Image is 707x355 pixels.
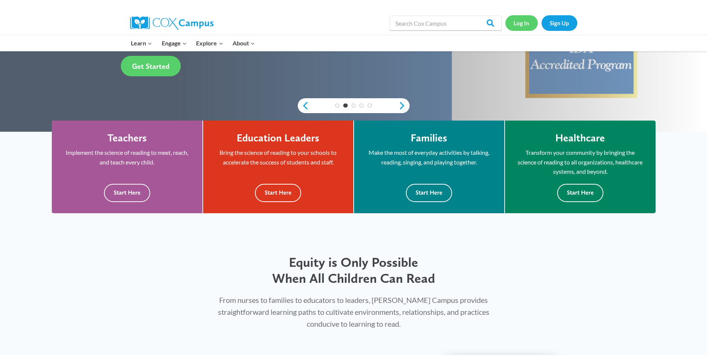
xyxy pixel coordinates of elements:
[411,132,447,144] h4: Families
[203,121,353,214] a: Education Leaders Bring the science of reading to your schools to accelerate the success of stude...
[343,103,348,108] a: 2
[398,101,410,110] a: next
[367,103,372,108] a: 5
[126,35,260,51] nav: Primary Navigation
[107,132,147,144] h4: Teachers
[359,103,364,108] a: 4
[214,148,342,167] p: Bring the science of reading to your schools to accelerate the success of students and staff.
[555,132,605,144] h4: Healthcare
[505,121,656,214] a: Healthcare Transform your community by bringing the science of reading to all organizations, heal...
[132,62,170,71] span: Get Started
[192,35,228,51] button: Child menu of Explore
[298,98,410,113] div: content slider buttons
[557,184,603,202] button: Start Here
[121,56,181,76] a: Get Started
[351,103,356,108] a: 3
[237,132,319,144] h4: Education Leaders
[63,148,191,167] p: Implement the science of reading to meet, reach, and teach every child.
[505,15,577,31] nav: Secondary Navigation
[505,15,538,31] a: Log In
[228,35,260,51] button: Child menu of About
[130,16,214,30] img: Cox Campus
[390,16,502,31] input: Search Cox Campus
[255,184,301,202] button: Start Here
[542,15,577,31] a: Sign Up
[52,121,202,214] a: Teachers Implement the science of reading to meet, reach, and teach every child. Start Here
[298,101,309,110] a: previous
[406,184,452,202] button: Start Here
[365,148,493,167] p: Make the most of everyday activities by talking, reading, singing, and playing together.
[157,35,192,51] button: Child menu of Engage
[272,254,435,286] span: Equity is Only Possible When All Children Can Read
[209,294,498,330] p: From nurses to families to educators to leaders, [PERSON_NAME] Campus provides straightforward le...
[126,35,157,51] button: Child menu of Learn
[354,121,504,214] a: Families Make the most of everyday activities by talking, reading, singing, and playing together....
[516,148,644,176] p: Transform your community by bringing the science of reading to all organizations, healthcare syst...
[104,184,150,202] button: Start Here
[335,103,340,108] a: 1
